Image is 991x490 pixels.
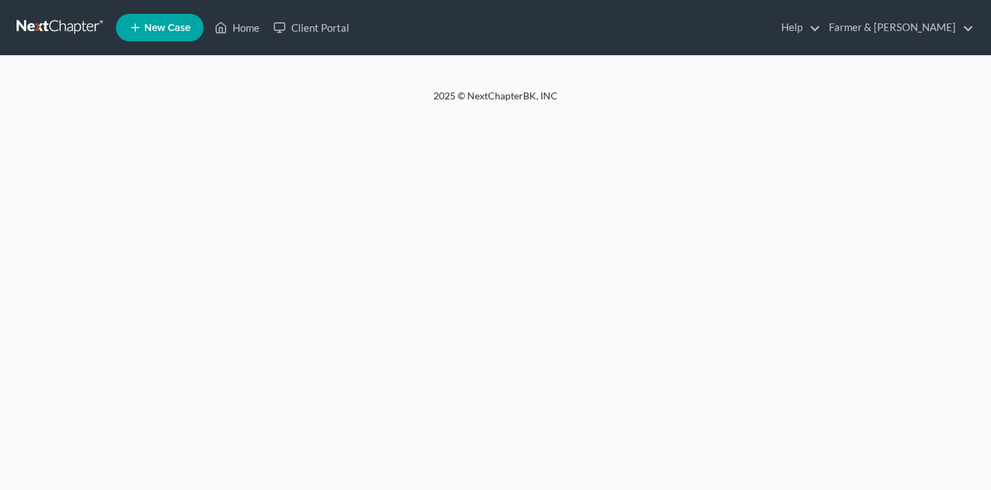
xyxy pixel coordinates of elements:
a: Home [208,15,266,40]
a: Farmer & [PERSON_NAME] [822,15,974,40]
new-legal-case-button: New Case [116,14,204,41]
div: 2025 © NextChapterBK, INC [102,89,889,114]
a: Help [774,15,821,40]
a: Client Portal [266,15,356,40]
